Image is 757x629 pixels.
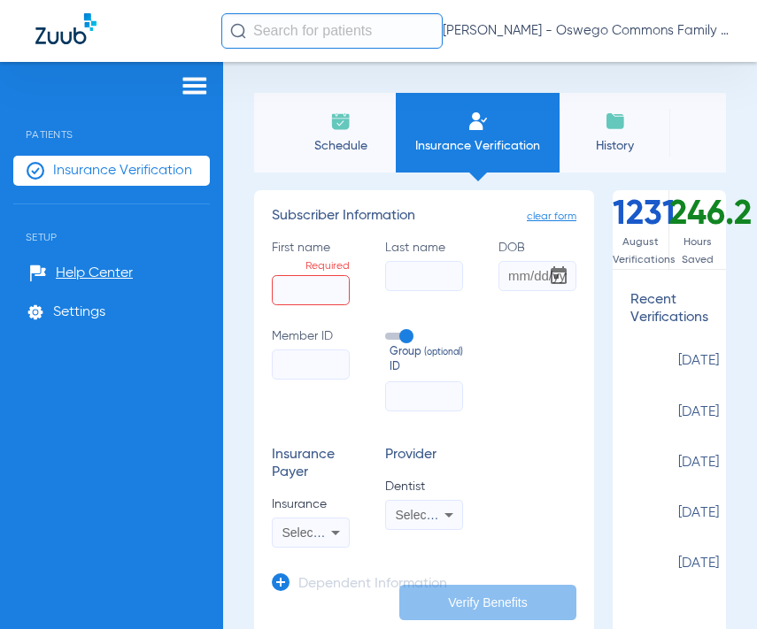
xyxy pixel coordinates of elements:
[272,275,350,305] input: First nameRequired
[467,111,489,132] img: Manual Insurance Verification
[424,345,463,376] small: (optional)
[298,137,382,155] span: Schedule
[305,261,350,272] span: Required
[272,208,576,226] h3: Subscriber Information
[396,508,483,522] span: Select a Dentist
[53,162,192,180] span: Insurance Verification
[630,455,719,487] span: [DATE]
[53,303,105,321] span: Settings
[498,261,576,291] input: DOBOpen calendar
[35,13,97,44] img: Zuub Logo
[390,345,463,376] span: Group ID
[613,234,668,269] span: August Verifications
[298,576,447,594] h3: Dependent Information
[399,585,576,620] button: Verify Benefits
[272,239,350,305] label: First name
[29,265,133,282] a: Help Center
[541,258,576,294] button: Open calendar
[272,447,350,481] h3: Insurance Payer
[409,137,546,155] span: Insurance Verification
[56,265,133,282] span: Help Center
[13,102,210,141] span: Patients
[630,556,719,588] span: [DATE]
[527,208,576,226] span: clear form
[221,13,443,49] input: Search for patients
[385,447,463,464] h3: Provider
[630,505,719,538] span: [DATE]
[669,190,726,269] div: 246.2
[272,327,350,412] label: Member ID
[605,111,626,132] img: History
[385,239,463,305] label: Last name
[330,111,351,132] img: Schedule
[13,204,210,243] span: Setup
[272,495,350,513] span: Insurance
[613,292,726,326] h3: Recent Verifications
[498,239,576,305] label: DOB
[385,261,463,291] input: Last name
[669,234,726,269] span: Hours Saved
[272,349,350,380] input: Member ID
[630,404,719,437] span: [DATE]
[443,22,735,40] span: [PERSON_NAME] - Oswego Commons Family Dental
[630,353,719,386] span: [DATE]
[181,75,209,96] img: hamburger-icon
[230,23,246,39] img: Search Icon
[573,137,657,155] span: History
[282,525,392,540] span: Select an Insurance
[613,190,669,269] div: 1231
[385,478,463,495] span: Dentist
